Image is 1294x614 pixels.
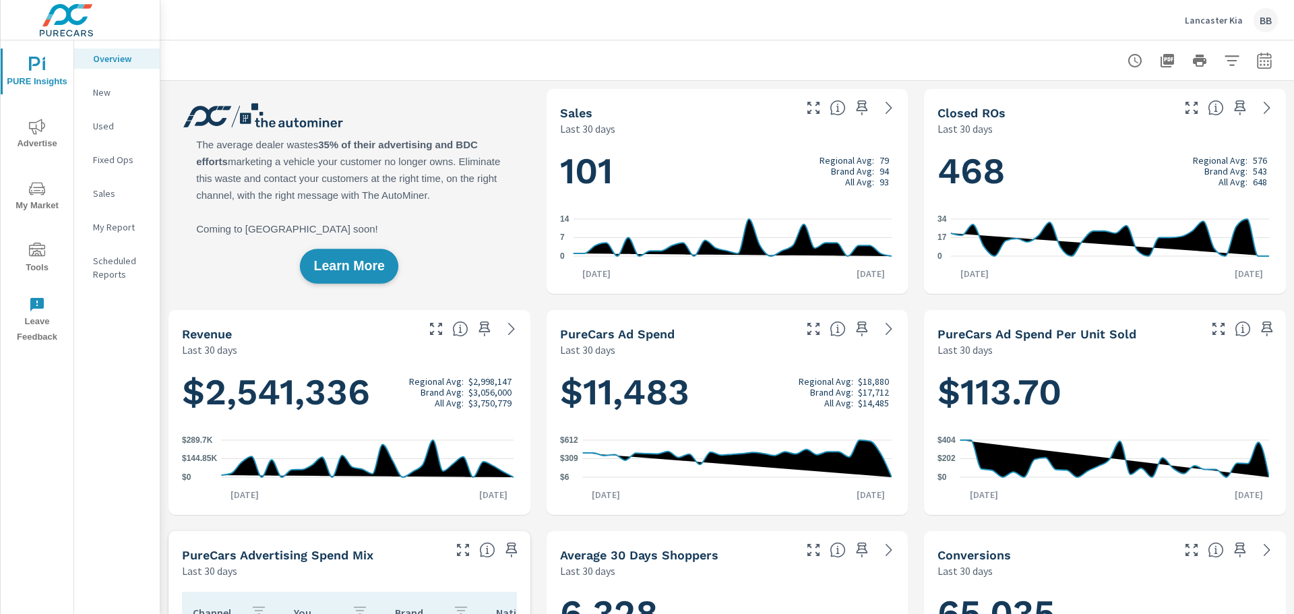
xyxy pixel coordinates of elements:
[560,214,569,224] text: 14
[468,398,512,408] p: $3,750,779
[93,187,149,200] p: Sales
[470,488,517,501] p: [DATE]
[878,97,900,119] a: See more details in report
[421,387,464,398] p: Brand Avg:
[501,539,522,561] span: Save this to your personalized report
[300,249,399,284] button: Learn More
[1,40,73,350] div: nav menu
[858,398,889,408] p: $14,485
[74,150,160,170] div: Fixed Ops
[1186,47,1213,74] button: Print Report
[847,267,894,280] p: [DATE]
[880,166,889,177] p: 94
[560,106,592,120] h5: Sales
[1181,539,1202,561] button: Make Fullscreen
[1208,318,1229,340] button: Make Fullscreen
[452,321,468,337] span: Total sales revenue over the selected date range. [Source: This data is sourced from the dealer’s...
[937,148,1272,194] h1: 468
[182,369,517,415] h1: $2,541,336
[1229,539,1251,561] span: Save this to your personalized report
[560,548,718,562] h5: Average 30 Days Shoppers
[573,267,620,280] p: [DATE]
[803,318,824,340] button: Make Fullscreen
[474,318,495,340] span: Save this to your personalized report
[937,454,956,464] text: $202
[182,548,373,562] h5: PureCars Advertising Spend Mix
[858,387,889,398] p: $17,712
[5,57,69,90] span: PURE Insights
[182,327,232,341] h5: Revenue
[5,243,69,276] span: Tools
[5,297,69,345] span: Leave Feedback
[799,376,853,387] p: Regional Avg:
[560,233,565,243] text: 7
[845,177,874,187] p: All Avg:
[1256,318,1278,340] span: Save this to your personalized report
[452,539,474,561] button: Make Fullscreen
[560,342,615,358] p: Last 30 days
[560,369,895,415] h1: $11,483
[880,155,889,166] p: 79
[560,121,615,137] p: Last 30 days
[878,318,900,340] a: See more details in report
[937,435,956,445] text: $404
[937,233,947,243] text: 17
[824,398,853,408] p: All Avg:
[479,542,495,558] span: This table looks at how you compare to the amount of budget you spend per channel as opposed to y...
[1251,47,1278,74] button: Select Date Range
[560,251,565,261] text: 0
[810,387,853,398] p: Brand Avg:
[74,82,160,102] div: New
[1256,97,1278,119] a: See more details in report
[1235,321,1251,337] span: Average cost of advertising per each vehicle sold at the dealer over the selected date range. The...
[1204,166,1247,177] p: Brand Avg:
[880,177,889,187] p: 93
[435,398,464,408] p: All Avg:
[182,454,217,464] text: $144.85K
[182,472,191,482] text: $0
[93,86,149,99] p: New
[93,220,149,234] p: My Report
[5,181,69,214] span: My Market
[182,563,237,579] p: Last 30 days
[1181,97,1202,119] button: Make Fullscreen
[851,539,873,561] span: Save this to your personalized report
[74,116,160,136] div: Used
[221,488,268,501] p: [DATE]
[560,435,578,445] text: $612
[74,217,160,237] div: My Report
[468,387,512,398] p: $3,056,000
[93,52,149,65] p: Overview
[847,488,894,501] p: [DATE]
[468,376,512,387] p: $2,998,147
[1219,177,1247,187] p: All Avg:
[1253,155,1267,166] p: 576
[937,106,1006,120] h5: Closed ROs
[830,321,846,337] span: Total cost of media for all PureCars channels for the selected dealership group over the selected...
[937,214,947,224] text: 34
[851,318,873,340] span: Save this to your personalized report
[1219,47,1245,74] button: Apply Filters
[960,488,1008,501] p: [DATE]
[1253,177,1267,187] p: 648
[501,318,522,340] a: See more details in report
[93,153,149,166] p: Fixed Ops
[878,539,900,561] a: See more details in report
[314,260,385,273] span: Learn More
[582,488,629,501] p: [DATE]
[937,563,993,579] p: Last 30 days
[1185,14,1243,26] p: Lancaster Kia
[858,376,889,387] p: $18,880
[1225,488,1272,501] p: [DATE]
[560,148,895,194] h1: 101
[803,539,824,561] button: Make Fullscreen
[951,267,998,280] p: [DATE]
[1208,542,1224,558] span: The number of dealer-specified goals completed by a visitor. [Source: This data is provided by th...
[937,121,993,137] p: Last 30 days
[1253,166,1267,177] p: 543
[560,472,569,482] text: $6
[1208,100,1224,116] span: Number of Repair Orders Closed by the selected dealership group over the selected time range. [So...
[560,327,675,341] h5: PureCars Ad Spend
[1256,539,1278,561] a: See more details in report
[830,542,846,558] span: A rolling 30 day total of daily Shoppers on the dealership website, averaged over the selected da...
